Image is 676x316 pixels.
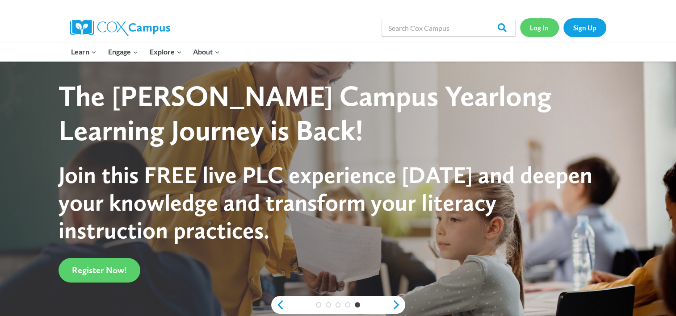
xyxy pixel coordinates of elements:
button: Child menu of Engage [102,42,144,61]
a: Register Now! [59,258,140,283]
span: Join this FREE live PLC experience [DATE] and deepen your knowledge and transform your literacy i... [59,161,592,245]
nav: Secondary Navigation [520,18,606,37]
a: 4 [345,302,350,308]
button: Child menu of Learn [66,42,103,61]
span: Register Now! [72,265,127,275]
input: Search Cox Campus [382,19,516,37]
div: The [PERSON_NAME] Campus Yearlong Learning Journey is Back! [59,79,600,148]
button: Child menu of Explore [144,42,188,61]
div: content slider buttons [271,296,405,314]
img: Cox Campus [70,20,170,36]
a: Log In [520,18,559,37]
nav: Primary Navigation [66,42,226,61]
button: Child menu of About [187,42,226,61]
a: previous [271,299,285,310]
a: 1 [316,302,321,308]
a: 5 [355,302,360,308]
a: 2 [326,302,331,308]
a: next [392,299,405,310]
a: 3 [336,302,341,308]
a: Sign Up [563,18,606,37]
